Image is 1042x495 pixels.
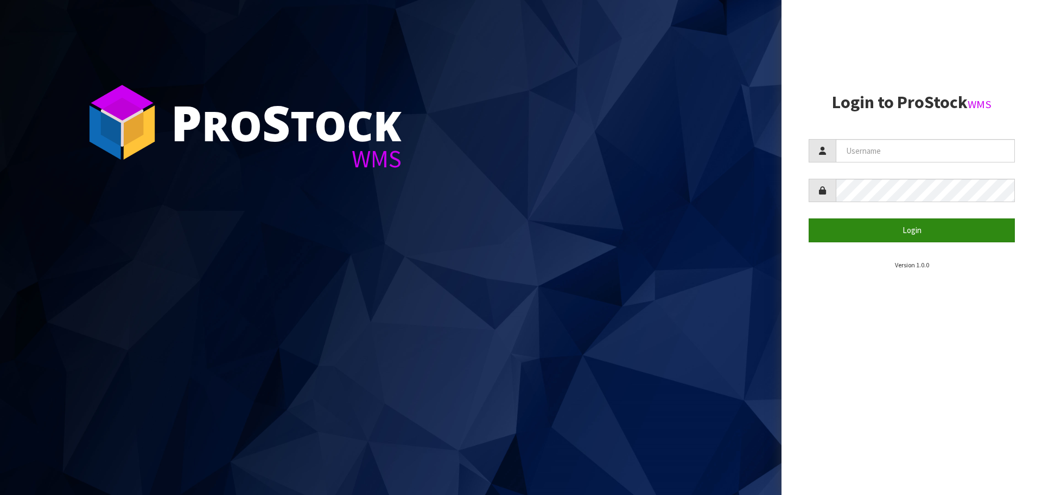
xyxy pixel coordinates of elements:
[171,98,402,147] div: ro tock
[262,89,290,155] span: S
[171,147,402,171] div: WMS
[895,261,929,269] small: Version 1.0.0
[171,89,202,155] span: P
[81,82,163,163] img: ProStock Cube
[809,218,1015,242] button: Login
[968,97,992,111] small: WMS
[809,93,1015,112] h2: Login to ProStock
[836,139,1015,162] input: Username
